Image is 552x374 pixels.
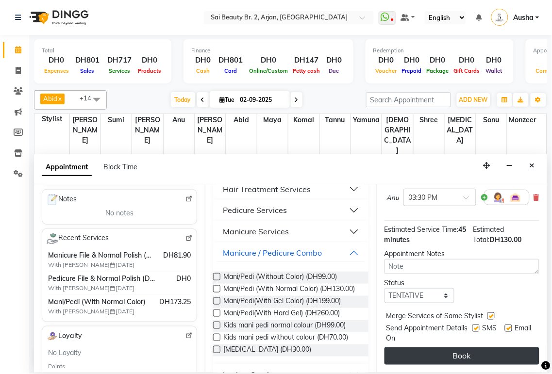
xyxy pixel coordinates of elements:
[510,192,521,203] img: Interior.png
[386,323,468,343] span: Send Appointment Details On
[223,344,311,357] span: [MEDICAL_DATA] (DH30.00)
[57,95,62,102] a: x
[247,55,290,66] div: DH0
[135,67,164,74] span: Products
[103,55,135,66] div: DH717
[34,114,69,124] div: Stylist
[322,55,346,66] div: DH0
[80,94,99,102] span: +14
[103,163,137,171] span: Block Time
[132,114,163,146] span: [PERSON_NAME]
[424,67,452,74] span: Package
[385,225,459,234] span: Estimated Service Time:
[46,233,109,244] span: Recent Services
[387,193,400,203] span: Anu
[48,362,65,371] div: Points
[247,67,290,74] span: Online/Custom
[491,9,508,26] img: Ausha
[483,55,506,66] div: DH0
[385,278,455,288] div: Status
[176,274,191,284] span: DH0
[223,308,340,320] span: Mani/Pedi(With Hard Gel) (DH260.00)
[48,297,155,307] span: Mani/Pedi (With Normal Color)
[373,67,400,74] span: Voucher
[320,114,351,126] span: Tannu
[223,205,287,216] div: Pedicure Services
[490,235,522,244] span: DH130.00
[48,307,169,316] span: With [PERSON_NAME] [DATE]
[195,114,225,146] span: [PERSON_NAME]
[217,180,364,198] button: Hair Treatment Services
[217,223,364,241] button: Manicure Services
[327,67,342,74] span: Due
[483,323,497,343] span: SMS
[223,284,355,296] span: Mani/Pedi (With Normal Color) (DH130.00)
[223,320,346,332] span: Kids mani pedi normal colour (DH99.00)
[492,192,504,203] img: Hairdresser.png
[373,55,400,66] div: DH0
[223,247,322,259] div: Manicure / Pedicure Combo
[385,249,539,259] div: Appointment Notes
[48,348,81,358] span: No Loyalty
[215,55,247,66] div: DH801
[223,332,348,344] span: Kids mani pedi without colour (DH70.00)
[43,95,57,102] span: Abid
[48,274,155,284] span: Pedicure File & Normal Polish (DH29),Nail repair per nail (DH30)
[48,250,155,260] span: Manicure File & Normal Polish (DH29)
[25,4,91,31] img: logo
[223,183,311,195] div: Hair Treatment Services
[42,55,71,66] div: DH0
[217,202,364,219] button: Pedicure Services
[191,47,346,55] div: Finance
[223,272,337,284] span: Mani/Pedi (Without Color) (DH99.00)
[46,194,77,206] span: Notes
[288,114,319,126] span: Komal
[459,96,488,103] span: ADD NEW
[42,159,92,176] span: Appointment
[163,250,191,260] span: DH81.90
[414,114,444,126] span: Shree
[237,93,286,107] input: 2025-09-02
[48,284,169,293] span: With [PERSON_NAME] [DATE]
[445,114,475,146] span: [MEDICAL_DATA]
[164,114,194,126] span: Anu
[42,47,164,55] div: Total
[71,55,103,66] div: DH801
[191,55,215,66] div: DH0
[78,67,97,74] span: Sales
[101,114,132,126] span: Sumi
[42,67,71,74] span: Expenses
[290,67,322,74] span: Petty cash
[217,96,237,103] span: Tue
[507,114,538,126] span: monzeer
[257,114,288,126] span: Maya
[70,114,100,146] span: [PERSON_NAME]
[217,244,364,262] button: Manicure / Pedicure Combo
[106,67,133,74] span: Services
[452,55,483,66] div: DH0
[476,114,507,126] span: sonu
[400,55,424,66] div: DH0
[351,114,382,126] span: Yamuna
[171,92,195,107] span: Today
[222,67,239,74] span: Card
[373,47,506,55] div: Redemption
[366,92,451,107] input: Search Appointment
[385,347,539,365] button: Book
[525,158,539,173] button: Close
[226,114,256,126] span: Abid
[290,55,322,66] div: DH147
[46,330,82,342] span: Loyalty
[159,297,191,307] span: DH173.25
[452,67,483,74] span: Gift Cards
[400,67,424,74] span: Prepaid
[473,225,504,244] span: Estimated Total:
[484,67,505,74] span: Wallet
[513,13,534,23] span: Ausha
[457,93,490,107] button: ADD NEW
[194,67,212,74] span: Cash
[382,114,413,157] span: [DEMOGRAPHIC_DATA]
[223,226,289,238] div: Manicure Services
[386,311,484,323] span: Merge Services of Same Stylist
[515,323,532,343] span: Email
